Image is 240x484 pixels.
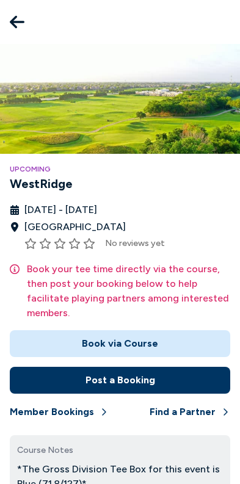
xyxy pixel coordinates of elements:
[39,237,51,250] button: Rate this item 2 stars
[10,164,230,175] h4: Upcoming
[27,262,230,320] p: Book your tee time directly via the course, then post your booking below to help facilitate playi...
[10,399,109,425] button: Member Bookings
[10,367,230,394] button: Post a Booking
[24,220,126,234] span: [GEOGRAPHIC_DATA]
[24,203,97,217] span: [DATE] - [DATE]
[105,237,165,250] span: No reviews yet
[17,445,73,455] span: Course Notes
[24,237,37,250] button: Rate this item 1 stars
[10,175,230,193] h3: WestRidge
[54,237,66,250] button: Rate this item 3 stars
[10,330,230,357] button: Book via Course
[83,237,95,250] button: Rate this item 5 stars
[150,399,230,425] button: Find a Partner
[68,237,81,250] button: Rate this item 4 stars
